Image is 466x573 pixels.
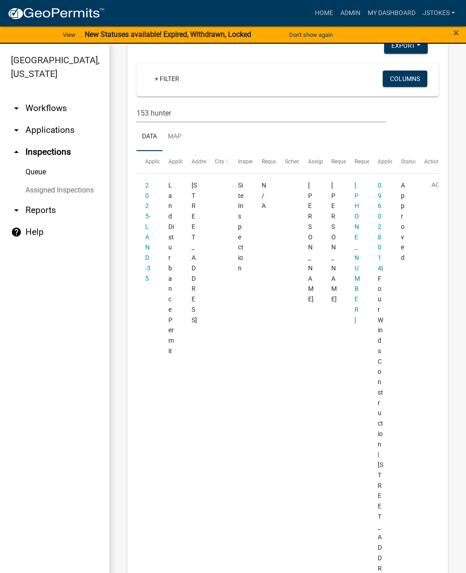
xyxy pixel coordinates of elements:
[355,182,360,324] a: [PHONE_NUMBER]
[162,122,187,152] a: Map
[401,182,405,261] span: Approved
[392,151,415,173] datatable-header-cell: Status
[11,103,22,114] i: arrow_drop_down
[355,158,396,165] span: Requestor Phone
[160,151,183,173] datatable-header-cell: Application Type
[308,158,355,165] span: Assigned Inspector
[369,151,392,173] datatable-header-cell: Application Description
[285,158,324,165] span: Scheduled Time
[11,227,22,238] i: help
[378,182,381,272] a: 096 028014
[378,158,435,165] span: Application Description
[59,27,79,42] a: View
[331,182,337,303] span: Jerry Stokes
[137,151,160,173] datatable-header-cell: Application
[337,5,364,22] a: Admin
[215,158,224,165] span: City
[415,151,439,173] datatable-header-cell: Actions
[11,125,22,136] i: arrow_drop_down
[285,27,336,42] button: Don't show again
[262,158,300,165] span: Requested Date
[11,147,22,157] i: arrow_drop_up
[229,151,253,173] datatable-header-cell: Inspection Type
[364,5,419,22] a: My Dashboard
[238,182,243,272] span: Site Inspection
[183,151,206,173] datatable-header-cell: Address
[11,205,22,216] i: arrow_drop_down
[145,182,151,282] a: 2025-LAND-35
[384,37,428,54] button: Export
[453,26,459,39] span: ×
[453,27,459,38] button: Close
[323,151,346,173] datatable-header-cell: Requestor Name
[168,182,174,355] span: Land Disturbance Permit
[253,151,276,173] datatable-header-cell: Requested Date
[346,151,369,173] datatable-header-cell: Requestor Phone
[299,151,322,173] datatable-header-cell: Assigned Inspector
[276,151,299,173] datatable-header-cell: Scheduled Time
[311,5,337,22] a: Home
[331,158,372,165] span: Requestor Name
[383,71,427,87] button: Columns
[355,182,360,324] span: 706-485-2776
[262,182,266,210] span: N/A
[192,158,212,165] span: Address
[168,158,210,165] span: Application Type
[308,182,314,303] span: Jerry Stokes
[145,158,173,165] span: Application
[401,158,417,165] span: Status
[238,158,277,165] span: Inspection Type
[206,151,229,173] datatable-header-cell: City
[85,30,251,39] strong: New Statuses available! Expired, Withdrawn, Locked
[419,5,459,22] a: jstokes
[147,71,187,87] a: + Filter
[424,158,443,165] span: Actions
[137,104,386,122] input: Search for inspections
[192,182,197,324] span: 153 HUNTERS CHASE CT
[137,122,162,152] a: Data
[424,180,461,203] button: Action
